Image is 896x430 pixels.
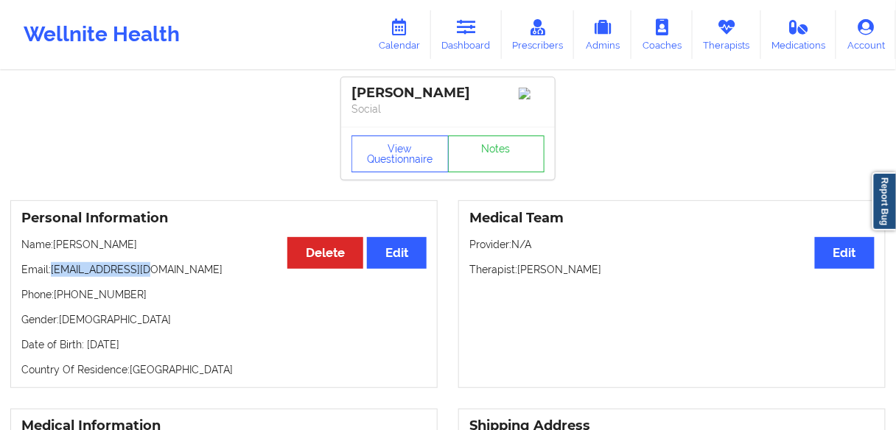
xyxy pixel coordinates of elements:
[21,237,427,252] p: Name: [PERSON_NAME]
[21,262,427,277] p: Email: [EMAIL_ADDRESS][DOMAIN_NAME]
[693,10,761,59] a: Therapists
[431,10,502,59] a: Dashboard
[367,237,427,269] button: Edit
[21,210,427,227] h3: Personal Information
[351,85,545,102] div: [PERSON_NAME]
[761,10,837,59] a: Medications
[21,287,427,302] p: Phone: [PHONE_NUMBER]
[469,210,875,227] h3: Medical Team
[351,135,449,172] button: View Questionnaire
[872,172,896,230] a: Report Bug
[351,102,545,116] p: Social
[469,237,875,252] p: Provider: N/A
[519,88,545,99] img: Image%2Fplaceholer-image.png
[21,312,427,327] p: Gender: [DEMOGRAPHIC_DATA]
[574,10,631,59] a: Admins
[368,10,431,59] a: Calendar
[502,10,575,59] a: Prescribers
[469,262,875,277] p: Therapist: [PERSON_NAME]
[631,10,693,59] a: Coaches
[836,10,896,59] a: Account
[21,337,427,352] p: Date of Birth: [DATE]
[815,237,875,269] button: Edit
[287,237,363,269] button: Delete
[448,135,545,172] a: Notes
[21,362,427,377] p: Country Of Residence: [GEOGRAPHIC_DATA]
